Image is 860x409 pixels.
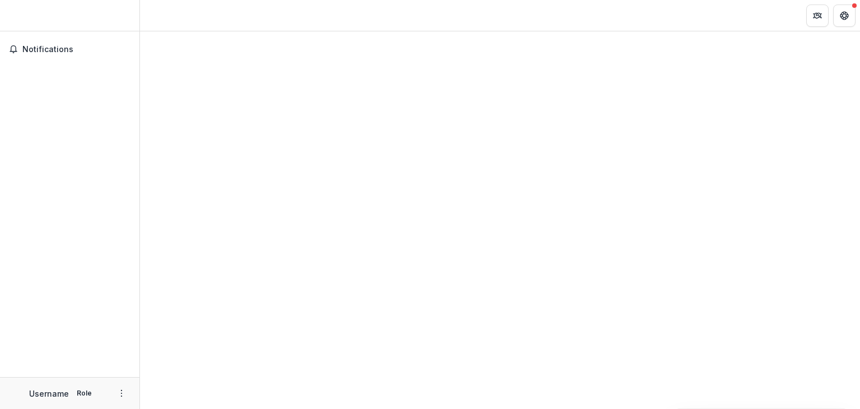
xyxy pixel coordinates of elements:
[806,4,829,27] button: Partners
[4,40,135,58] button: Notifications
[22,45,130,54] span: Notifications
[115,387,128,400] button: More
[73,388,95,398] p: Role
[833,4,856,27] button: Get Help
[29,388,69,399] p: Username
